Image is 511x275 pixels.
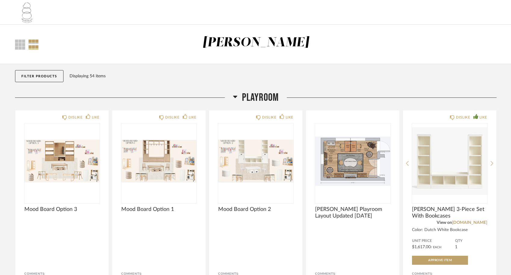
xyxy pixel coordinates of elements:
[412,227,487,233] div: Color: Dutch White Bookcase
[452,221,487,225] a: [DOMAIN_NAME]
[68,114,82,120] div: DISLIKE
[315,123,390,199] img: undefined
[70,73,494,79] div: Displaying 54 items
[15,0,39,24] img: 901b399f-4d93-45e2-86f3-1fc8cec92181.png
[121,123,197,199] img: undefined
[315,206,390,219] span: [PERSON_NAME] Playroom Layout Updated [DATE]
[24,123,100,199] img: undefined
[24,123,100,199] div: 0
[455,245,457,249] span: 1
[455,239,487,243] span: QTY
[479,114,487,120] div: LIKE
[92,114,100,120] div: LIKE
[456,114,470,120] div: DISLIKE
[431,246,441,249] span: / Each
[15,70,63,82] button: Filter Products
[412,256,468,265] button: Approve Item
[286,114,293,120] div: LIKE
[121,123,197,199] div: 0
[412,206,487,219] span: [PERSON_NAME] 3-Piece Set With Bookcases
[437,221,452,225] span: View on
[165,114,179,120] div: DISLIKE
[412,245,431,249] span: $1,617.00
[189,114,197,120] div: LIKE
[315,123,390,199] div: 0
[24,206,100,213] span: Mood Board Option 3
[203,36,309,49] div: [PERSON_NAME]
[262,114,276,120] div: DISLIKE
[412,123,487,199] img: undefined
[218,123,293,199] div: 0
[412,239,455,243] span: Unit Price
[218,123,293,199] img: undefined
[412,123,487,199] div: 0
[218,206,293,213] span: Mood Board Option 2
[428,259,452,262] span: Approve Item
[242,91,279,104] span: Playroom
[121,206,197,213] span: Mood Board Option 1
